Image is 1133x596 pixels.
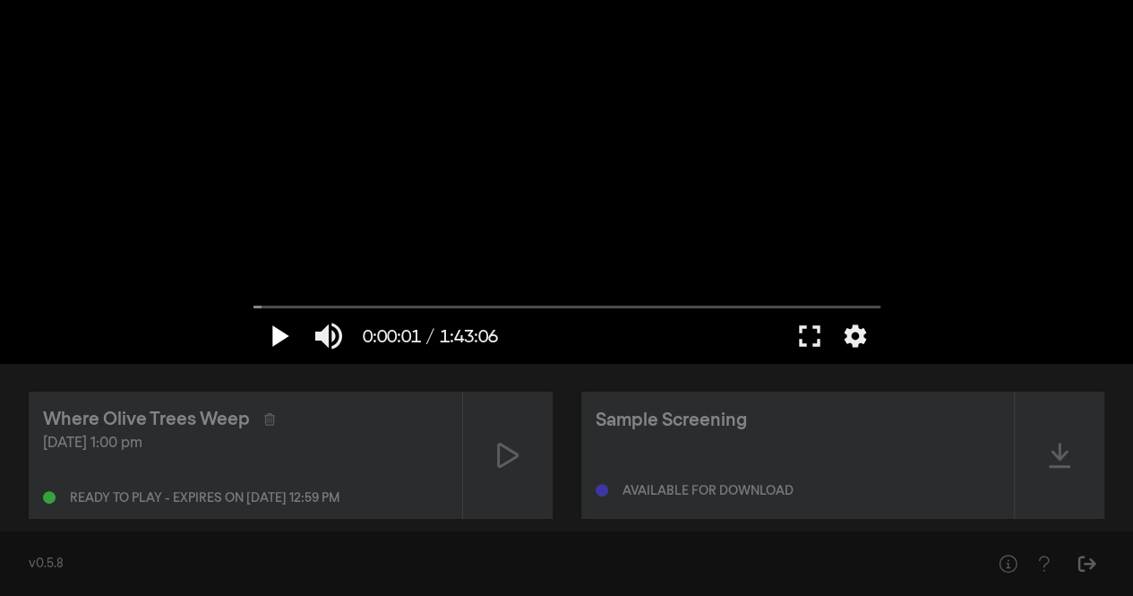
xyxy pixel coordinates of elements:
div: Available for download [622,485,794,497]
button: Full screen [785,309,835,363]
div: Ready to play - expires on [DATE] 12:59 pm [70,492,339,505]
button: Play [253,309,304,363]
div: v0.5.8 [29,555,954,574]
button: 0:00:01 / 1:43:06 [354,309,507,363]
button: Help [1026,546,1061,582]
div: Sample Screening [596,407,747,434]
button: More settings [835,309,876,363]
button: Mute [304,309,354,363]
div: [DATE] 1:00 pm [43,433,448,454]
button: Help [990,546,1026,582]
div: Where Olive Trees Weep [43,406,250,433]
button: Sign Out [1069,546,1104,582]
